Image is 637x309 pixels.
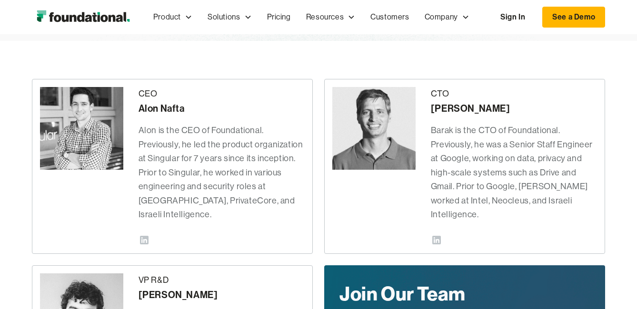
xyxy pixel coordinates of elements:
p: Alon is the CEO of Foundational. Previously, he led the product organization at Singular for 7 ye... [139,124,305,222]
div: VP R&D [139,273,305,288]
a: Pricing [259,1,299,33]
div: Join Our Team [339,280,537,307]
div: CTO [431,87,597,101]
div: Solutions [208,11,240,23]
div: [PERSON_NAME] [139,287,305,302]
div: Company [425,11,458,23]
div: Product [146,1,200,33]
div: Alon Nafta [139,101,305,116]
div: Product [153,11,181,23]
img: Barak Forgoun - CTO [332,87,416,170]
img: Foundational Logo [32,8,134,27]
a: Customers [363,1,417,33]
img: Alon Nafta - CEO [40,87,123,170]
iframe: Chat Widget [589,263,637,309]
a: home [32,8,134,27]
div: [PERSON_NAME] [431,101,597,116]
p: Barak is the CTO of Foundational. Previously, he was a Senior Staff Engineer at Google, working o... [431,124,597,222]
div: Solutions [200,1,259,33]
div: CEO [139,87,305,101]
div: Resources [306,11,344,23]
div: Company [417,1,477,33]
a: Sign In [491,7,535,27]
a: See a Demo [542,7,605,28]
div: Resources [299,1,363,33]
